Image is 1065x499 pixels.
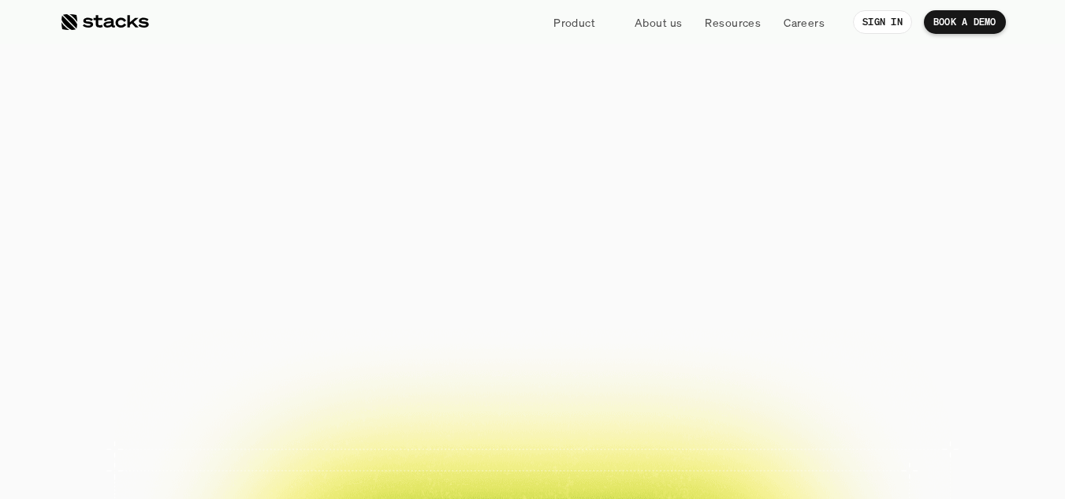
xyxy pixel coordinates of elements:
span: financial [381,117,639,184]
a: EXPLORE PRODUCT [521,335,690,373]
a: About us [625,8,691,36]
p: About us [635,14,682,31]
p: Resources [705,14,761,31]
span: close. [652,117,817,184]
a: Resources [695,8,770,36]
p: Careers [784,14,825,31]
span: The [248,117,367,184]
p: BOOK A DEMO [933,17,996,28]
span: Reimagined. [345,184,719,252]
p: EXPLORE PRODUCT [547,343,663,364]
a: BOOK A DEMO [376,335,513,373]
p: SIGN IN [862,17,903,28]
a: Careers [774,8,834,36]
a: SIGN IN [853,10,912,34]
p: Product [553,14,595,31]
p: Close your books faster, smarter, and risk-free with Stacks, the AI tool for accounting teams. [345,270,720,316]
a: BOOK A DEMO [924,10,1006,34]
p: BOOK A DEMO [402,343,487,364]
